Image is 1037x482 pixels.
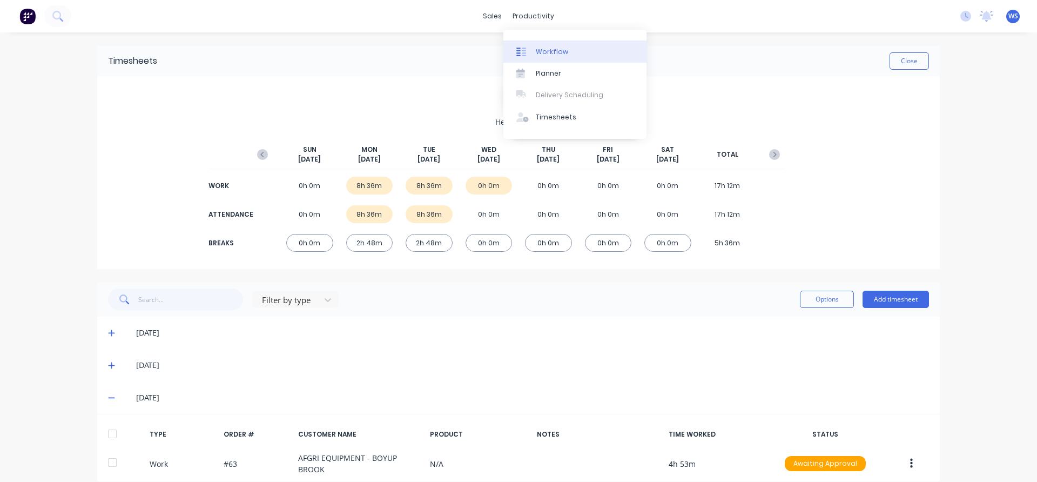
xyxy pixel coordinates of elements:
[776,430,874,439] div: STATUS
[430,430,528,439] div: PRODUCT
[208,210,252,219] div: ATTENDANCE
[585,177,632,195] div: 0h 0m
[537,155,560,164] span: [DATE]
[481,145,496,155] span: WED
[503,106,647,128] a: Timesheets
[644,234,691,252] div: 0h 0m
[150,430,216,439] div: TYPE
[717,150,738,159] span: TOTAL
[644,177,691,195] div: 0h 0m
[525,234,572,252] div: 0h 0m
[644,205,691,223] div: 0h 0m
[537,430,660,439] div: NOTES
[286,234,333,252] div: 0h 0m
[525,205,572,223] div: 0h 0m
[536,47,568,57] div: Workflow
[346,205,393,223] div: 8h 36m
[423,145,435,155] span: TUE
[597,155,619,164] span: [DATE]
[286,177,333,195] div: 0h 0m
[466,177,513,195] div: 0h 0m
[656,155,679,164] span: [DATE]
[800,291,854,308] button: Options
[503,41,647,62] a: Workflow
[406,234,453,252] div: 2h 48m
[298,430,421,439] div: CUSTOMER NAME
[477,155,500,164] span: [DATE]
[890,52,929,70] button: Close
[495,116,542,128] span: Heath Brown
[863,291,929,308] button: Add timesheet
[224,430,289,439] div: ORDER #
[542,145,555,155] span: THU
[19,8,36,24] img: Factory
[603,145,613,155] span: FRI
[585,234,632,252] div: 0h 0m
[346,234,393,252] div: 2h 48m
[1008,11,1018,21] span: WS
[361,145,378,155] span: MON
[477,8,507,24] div: sales
[136,359,929,371] div: [DATE]
[704,177,751,195] div: 17h 12m
[785,456,866,471] div: Awaiting Approval
[536,69,561,78] div: Planner
[303,145,317,155] span: SUN
[418,155,440,164] span: [DATE]
[208,181,252,191] div: WORK
[358,155,381,164] span: [DATE]
[466,234,513,252] div: 0h 0m
[208,238,252,248] div: BREAKS
[704,205,751,223] div: 17h 12m
[669,430,767,439] div: TIME WORKED
[536,112,576,122] div: Timesheets
[346,177,393,195] div: 8h 36m
[286,205,333,223] div: 0h 0m
[406,177,453,195] div: 8h 36m
[138,289,244,310] input: Search...
[585,205,632,223] div: 0h 0m
[507,8,560,24] div: productivity
[136,392,929,404] div: [DATE]
[136,327,929,339] div: [DATE]
[406,205,453,223] div: 8h 36m
[466,205,513,223] div: 0h 0m
[503,63,647,84] a: Planner
[661,145,674,155] span: SAT
[108,55,157,68] div: Timesheets
[525,177,572,195] div: 0h 0m
[704,234,751,252] div: 5h 36m
[298,155,321,164] span: [DATE]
